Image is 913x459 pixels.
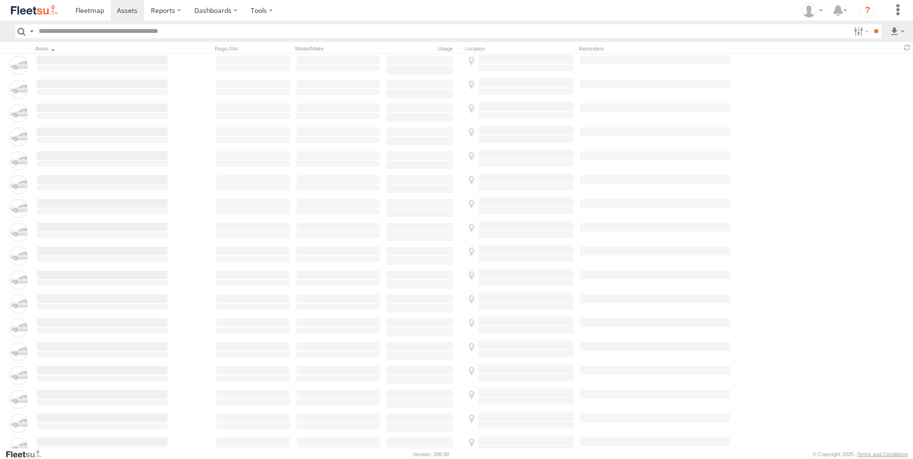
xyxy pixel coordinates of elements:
[465,45,575,52] div: Location
[857,451,908,457] a: Terms and Conditions
[28,24,35,38] label: Search Query
[813,451,908,457] div: © Copyright 2025 -
[850,24,871,38] label: Search Filter Options
[860,3,875,18] i: ?
[798,3,826,18] div: Mohamed Ashif
[5,449,49,459] a: Visit our Website
[295,45,381,52] div: Model/Make
[10,4,59,17] img: fleetsu-logo-horizontal.svg
[35,45,169,52] div: Click to Sort
[385,45,461,52] div: Usage
[902,43,913,52] span: Refresh
[215,45,291,52] div: Rego./Vin
[413,451,449,457] div: Version: 306.00
[579,45,732,52] div: Reminders
[889,24,905,38] label: Export results as...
